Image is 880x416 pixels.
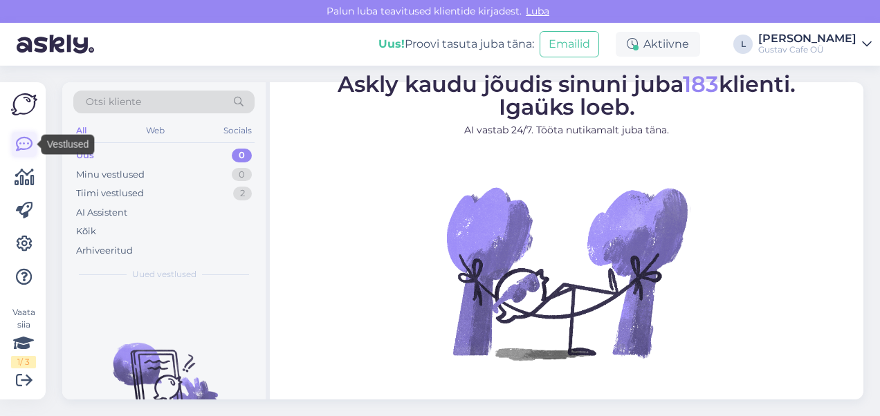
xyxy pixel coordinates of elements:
div: Kõik [76,225,96,238]
div: Tiimi vestlused [76,187,144,200]
button: Emailid [540,31,599,57]
div: Gustav Cafe OÜ [758,44,856,55]
p: AI vastab 24/7. Tööta nutikamalt juba täna. [338,123,796,138]
a: [PERSON_NAME]Gustav Cafe OÜ [758,33,872,55]
div: [PERSON_NAME] [758,33,856,44]
span: Askly kaudu jõudis sinuni juba klienti. Igaüks loeb. [338,70,796,120]
div: Uus [76,149,94,162]
span: Uued vestlused [132,268,196,281]
img: No Chat active [442,149,691,397]
span: Otsi kliente [86,95,141,109]
div: 0 [232,168,252,182]
span: Luba [522,5,553,17]
span: 183 [683,70,719,97]
div: 1 / 3 [11,356,36,368]
div: All [73,122,89,140]
div: Web [143,122,167,140]
div: 0 [232,149,252,162]
div: Vaata siia [11,306,36,368]
div: Aktiivne [616,32,700,57]
div: Proovi tasuta juba täna: [378,36,534,53]
div: Arhiveeritud [76,244,133,258]
div: AI Assistent [76,206,127,220]
div: Socials [221,122,255,140]
img: Askly Logo [11,93,37,115]
div: 2 [233,187,252,200]
b: Uus! [378,37,405,50]
div: Vestlused [42,135,95,155]
div: Minu vestlused [76,168,145,182]
div: L [733,35,753,54]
